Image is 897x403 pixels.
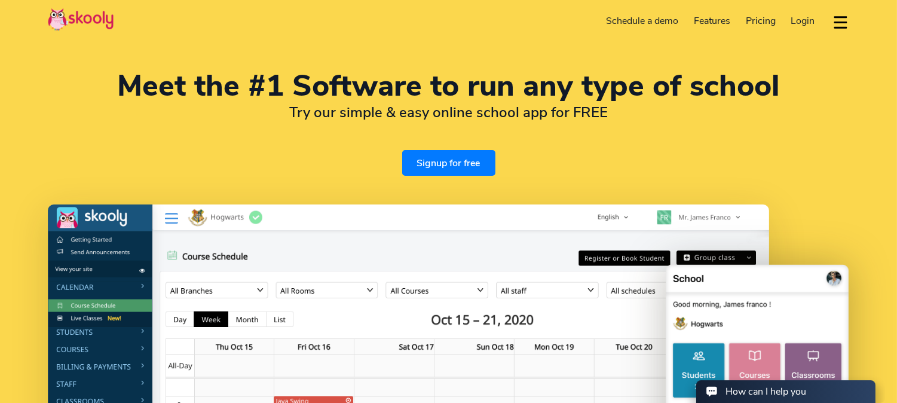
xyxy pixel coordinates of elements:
[783,11,822,30] a: Login
[48,103,849,121] h2: Try our simple & easy online school app for FREE
[48,8,114,31] img: Skooly
[791,14,815,28] span: Login
[832,8,849,36] button: dropdown menu
[402,150,495,176] a: Signup for free
[599,11,687,30] a: Schedule a demo
[738,11,783,30] a: Pricing
[746,14,776,28] span: Pricing
[686,11,738,30] a: Features
[48,72,849,100] h1: Meet the #1 Software to run any type of school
